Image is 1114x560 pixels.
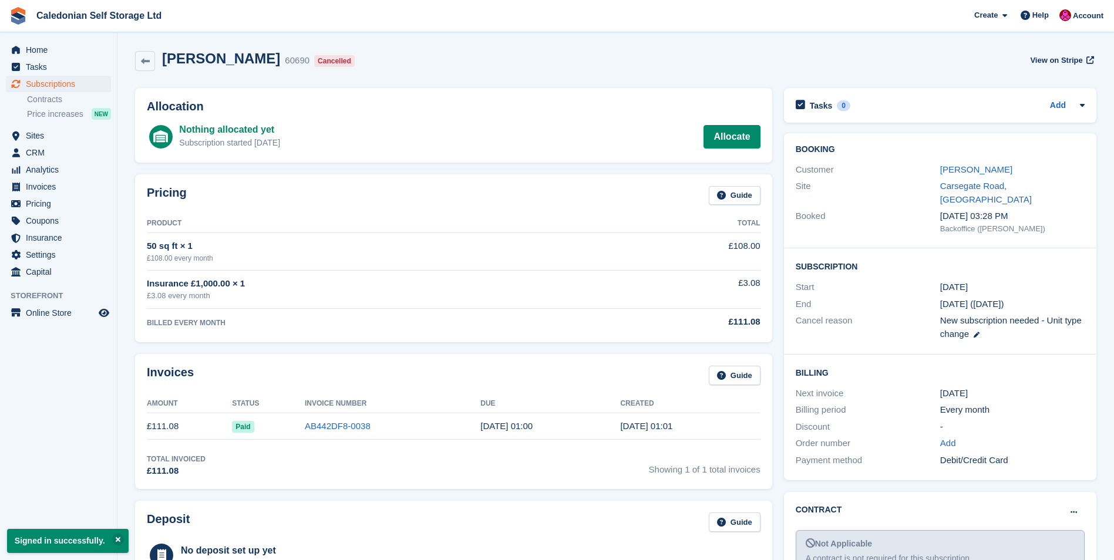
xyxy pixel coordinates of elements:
[6,42,111,58] a: menu
[6,195,111,212] a: menu
[232,421,254,433] span: Paid
[709,366,760,385] a: Guide
[26,42,96,58] span: Home
[181,544,423,558] div: No deposit set up yet
[147,512,190,532] h2: Deposit
[6,264,111,280] a: menu
[837,100,850,111] div: 0
[940,210,1085,223] div: [DATE] 03:28 PM
[6,76,111,92] a: menu
[940,181,1032,204] a: Carsegate Road, [GEOGRAPHIC_DATA]
[796,437,940,450] div: Order number
[27,107,111,120] a: Price increases NEW
[6,212,111,229] a: menu
[179,123,280,137] div: Nothing allocated yet
[940,420,1085,434] div: -
[97,306,111,320] a: Preview store
[305,421,371,431] a: AB442DF8-0038
[147,464,206,478] div: £111.08
[1032,9,1049,21] span: Help
[796,163,940,177] div: Customer
[26,305,96,321] span: Online Store
[6,59,111,75] a: menu
[940,223,1085,235] div: Backoffice ([PERSON_NAME])
[162,50,280,66] h2: [PERSON_NAME]
[6,230,111,246] a: menu
[940,281,968,294] time: 2024-12-01 01:00:00 UTC
[26,59,96,75] span: Tasks
[6,144,111,161] a: menu
[649,454,760,478] span: Showing 1 of 1 total invoices
[26,144,96,161] span: CRM
[1030,55,1082,66] span: View on Stripe
[26,76,96,92] span: Subscriptions
[796,298,940,311] div: End
[940,387,1085,400] div: [DATE]
[480,421,533,431] time: 2024-12-02 01:00:00 UTC
[147,413,232,440] td: £111.08
[810,100,833,111] h2: Tasks
[6,305,111,321] a: menu
[26,264,96,280] span: Capital
[940,437,956,450] a: Add
[11,290,117,302] span: Storefront
[610,270,760,308] td: £3.08
[620,421,672,431] time: 2024-12-01 01:01:04 UTC
[940,315,1082,339] span: New subscription needed - Unit type change
[940,454,1085,467] div: Debit/Credit Card
[1050,99,1066,113] a: Add
[27,94,111,105] a: Contracts
[974,9,998,21] span: Create
[1059,9,1071,21] img: Donald Mathieson
[940,164,1012,174] a: [PERSON_NAME]
[179,137,280,149] div: Subscription started [DATE]
[26,178,96,195] span: Invoices
[806,538,1075,550] div: Not Applicable
[6,247,111,263] a: menu
[26,161,96,178] span: Analytics
[796,314,940,340] div: Cancel reason
[92,108,111,120] div: NEW
[147,186,187,205] h2: Pricing
[709,186,760,205] a: Guide
[796,210,940,234] div: Booked
[147,277,610,291] div: Insurance £1,000.00 × 1
[26,230,96,246] span: Insurance
[796,454,940,467] div: Payment method
[305,394,480,413] th: Invoice Number
[26,247,96,263] span: Settings
[1073,10,1103,22] span: Account
[7,529,129,553] p: Signed in successfully.
[147,100,760,113] h2: Allocation
[704,125,760,149] a: Allocate
[6,178,111,195] a: menu
[27,109,83,120] span: Price increases
[26,212,96,229] span: Coupons
[709,512,760,532] a: Guide
[9,7,27,25] img: stora-icon-8386f47178a22dfd0bd8f6a31ec36ba5ce8667c1dd55bd0f319d3a0aa187defe.svg
[6,127,111,144] a: menu
[796,260,1085,272] h2: Subscription
[147,318,610,328] div: BILLED EVERY MONTH
[1025,50,1096,70] a: View on Stripe
[147,214,610,233] th: Product
[26,195,96,212] span: Pricing
[796,281,940,294] div: Start
[147,454,206,464] div: Total Invoiced
[610,214,760,233] th: Total
[480,394,620,413] th: Due
[147,239,610,253] div: 50 sq ft × 1
[32,6,166,25] a: Caledonian Self Storage Ltd
[285,54,309,68] div: 60690
[796,180,940,206] div: Site
[610,315,760,329] div: £111.08
[147,253,610,264] div: £108.00 every month
[620,394,760,413] th: Created
[796,403,940,417] div: Billing period
[940,403,1085,417] div: Every month
[232,394,305,413] th: Status
[796,366,1085,378] h2: Billing
[147,290,610,302] div: £3.08 every month
[314,55,355,67] div: Cancelled
[26,127,96,144] span: Sites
